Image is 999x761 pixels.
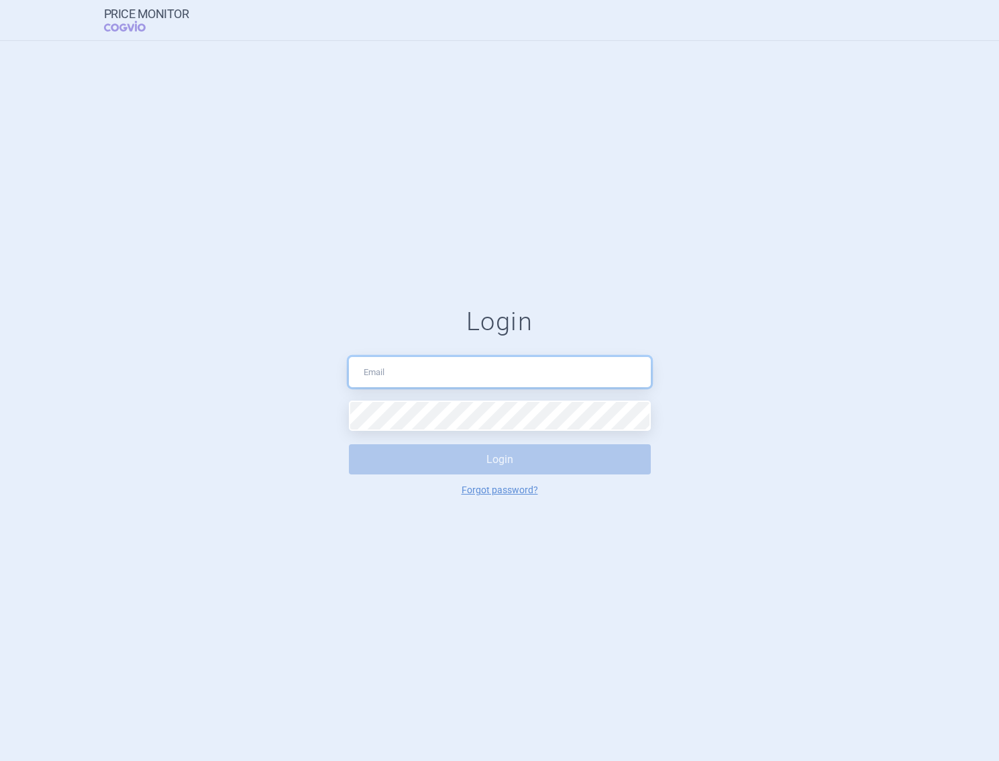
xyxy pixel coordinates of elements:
[462,485,538,495] a: Forgot password?
[349,307,651,338] h1: Login
[349,444,651,474] button: Login
[349,357,651,387] input: Email
[104,21,164,32] span: COGVIO
[104,7,189,21] strong: Price Monitor
[104,7,189,33] a: Price MonitorCOGVIO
